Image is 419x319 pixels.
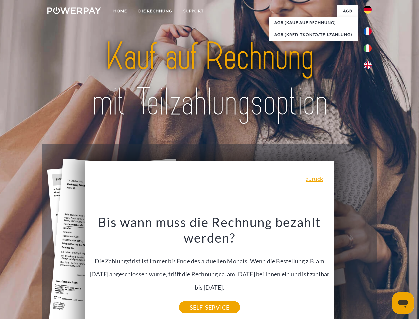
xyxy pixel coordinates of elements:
[306,176,323,182] a: zurück
[269,17,358,29] a: AGB (Kauf auf Rechnung)
[364,27,372,35] img: fr
[269,29,358,41] a: AGB (Kreditkonto/Teilzahlung)
[89,214,331,307] div: Die Zahlungsfrist ist immer bis Ende des aktuellen Monats. Wenn die Bestellung z.B. am [DATE] abg...
[63,32,356,127] img: title-powerpay_de.svg
[337,5,358,17] a: agb
[89,214,331,246] h3: Bis wann muss die Rechnung bezahlt werden?
[179,301,240,313] a: SELF-SERVICE
[364,61,372,69] img: en
[392,292,414,314] iframe: Schaltfläche zum Öffnen des Messaging-Fensters
[108,5,133,17] a: Home
[364,44,372,52] img: it
[133,5,178,17] a: DIE RECHNUNG
[47,7,101,14] img: logo-powerpay-white.svg
[364,6,372,14] img: de
[178,5,209,17] a: SUPPORT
